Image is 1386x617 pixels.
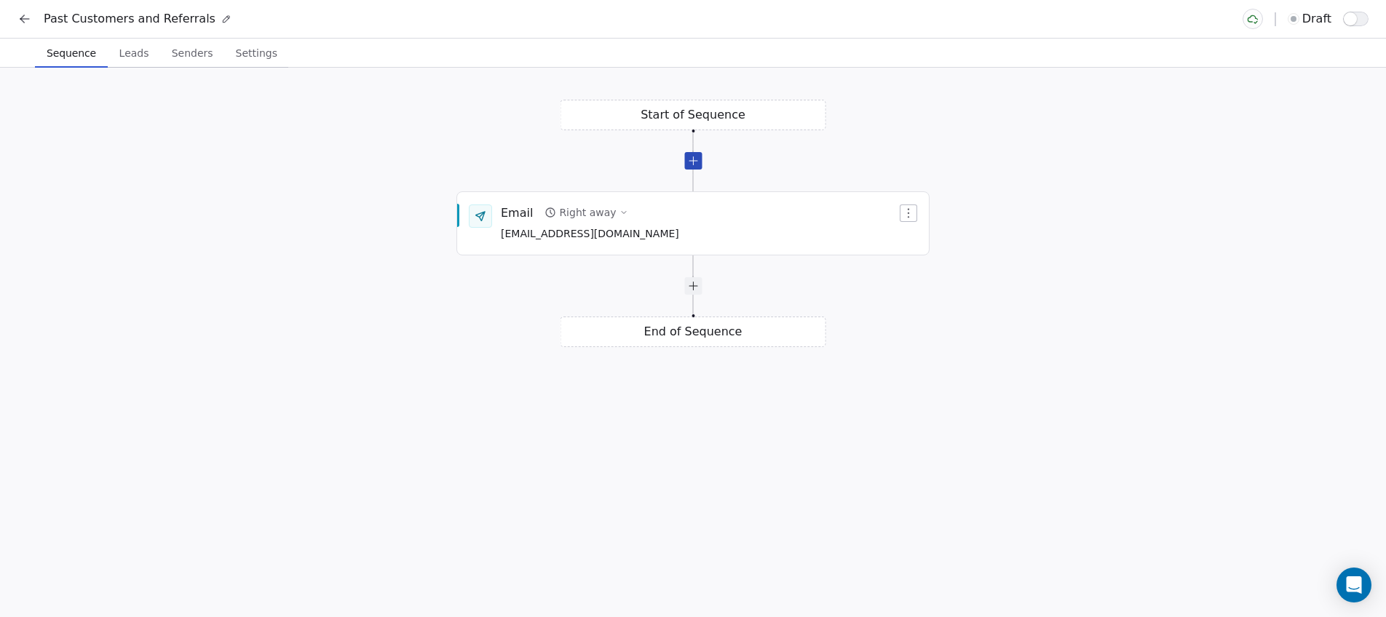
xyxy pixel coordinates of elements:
span: Past Customers and Referrals [44,10,215,28]
span: [EMAIL_ADDRESS][DOMAIN_NAME] [501,226,679,242]
div: EmailRight away[EMAIL_ADDRESS][DOMAIN_NAME] [456,191,930,255]
span: Settings [230,43,283,63]
span: Senders [166,43,219,63]
div: Right away [559,205,616,220]
span: draft [1302,10,1331,28]
div: End of Sequence [561,317,826,347]
button: Right away [539,202,633,223]
div: Email [501,204,533,220]
div: Start of Sequence [561,100,826,130]
div: Open Intercom Messenger [1336,568,1371,602]
span: Leads [114,43,155,63]
span: Sequence [41,43,102,63]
